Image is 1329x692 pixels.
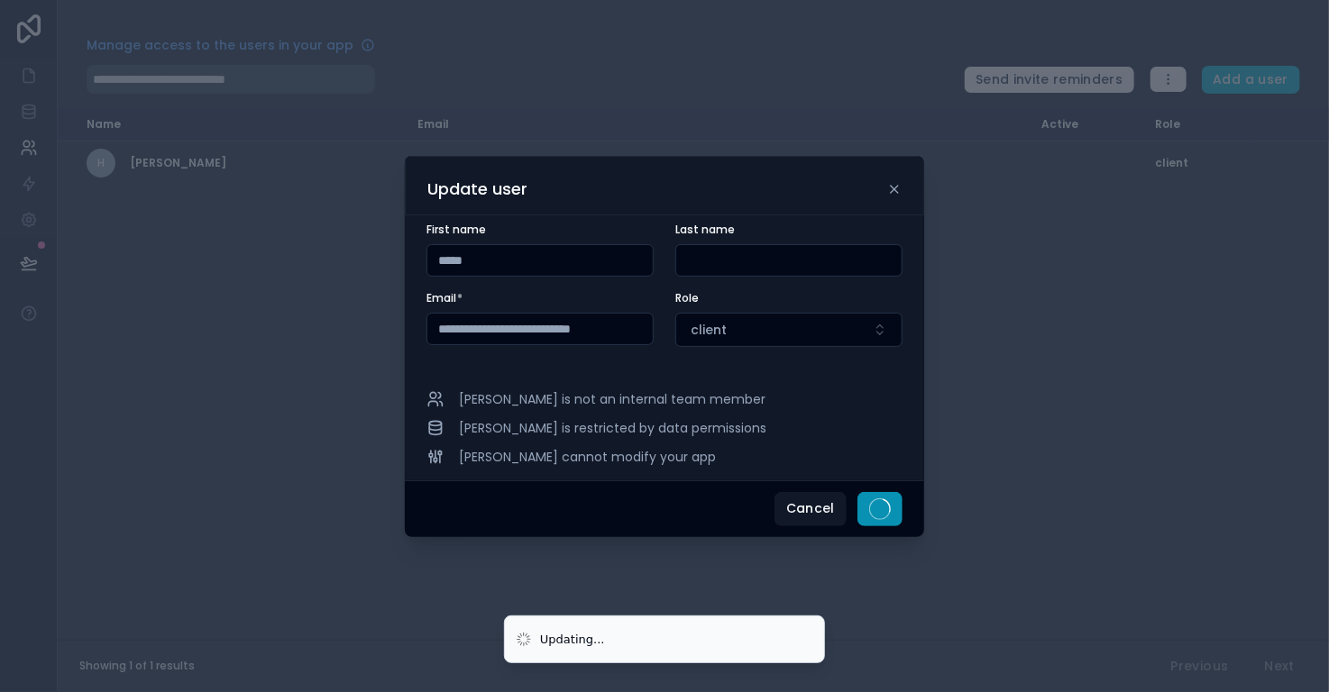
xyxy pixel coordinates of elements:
[540,631,605,649] div: Updating...
[691,321,727,339] span: client
[427,178,527,200] h3: Update user
[774,492,847,526] button: Cancel
[459,390,765,408] span: [PERSON_NAME] is not an internal team member
[675,222,735,237] span: Last name
[426,222,486,237] span: First name
[459,448,716,466] span: [PERSON_NAME] cannot modify your app
[459,419,766,437] span: [PERSON_NAME] is restricted by data permissions
[426,290,456,305] span: Email
[675,313,903,347] button: Select Button
[675,290,699,305] span: Role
